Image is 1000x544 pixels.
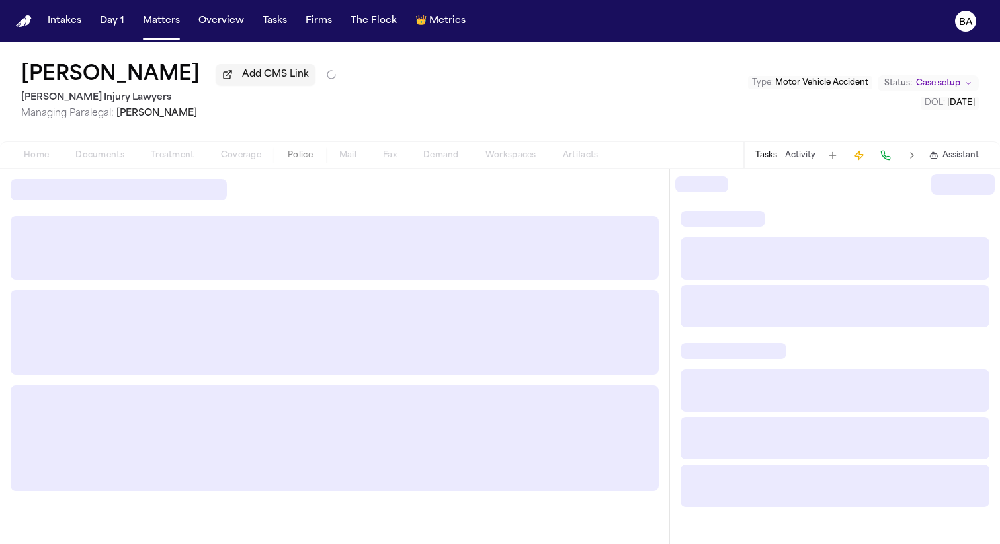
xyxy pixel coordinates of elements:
button: Day 1 [95,9,130,33]
button: Tasks [755,150,777,161]
img: Finch Logo [16,15,32,28]
button: Assistant [929,150,979,161]
span: Case setup [916,78,960,89]
span: Motor Vehicle Accident [775,79,868,87]
text: BA [959,18,973,27]
span: DOL : [925,99,945,107]
button: Matters [138,9,185,33]
button: Make a Call [876,146,895,165]
a: Home [16,15,32,28]
span: Type : [752,79,773,87]
button: Firms [300,9,337,33]
button: Tasks [257,9,292,33]
button: Activity [785,150,815,161]
button: Edit DOL: 2025-08-07 [921,97,979,110]
button: Add CMS Link [216,64,315,85]
span: Managing Paralegal: [21,108,114,118]
button: Edit Type: Motor Vehicle Accident [748,76,872,89]
button: Overview [193,9,249,33]
button: The Flock [345,9,402,33]
button: Intakes [42,9,87,33]
button: crownMetrics [410,9,471,33]
span: crown [415,15,427,28]
h1: [PERSON_NAME] [21,63,200,87]
button: Add Task [823,146,842,165]
span: Metrics [429,15,466,28]
h2: [PERSON_NAME] Injury Lawyers [21,90,337,106]
span: Status: [884,78,912,89]
span: Add CMS Link [242,68,309,81]
span: [DATE] [947,99,975,107]
button: Edit matter name [21,63,200,87]
button: Change status from Case setup [878,75,979,91]
span: Assistant [942,150,979,161]
button: Create Immediate Task [850,146,868,165]
span: [PERSON_NAME] [116,108,197,118]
